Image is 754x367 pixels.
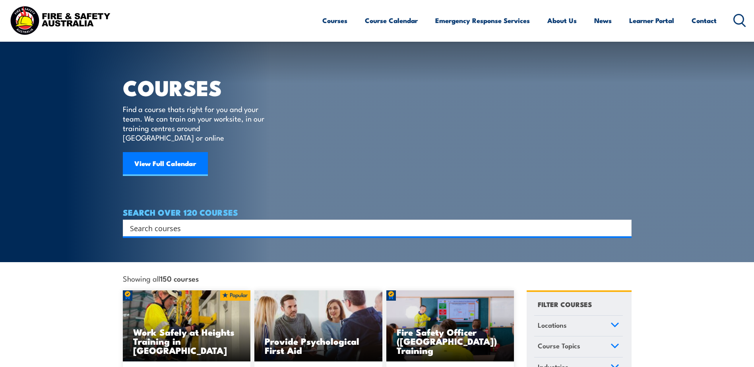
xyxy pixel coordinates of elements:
[386,290,514,362] img: Fire Safety Advisor
[123,104,268,142] p: Find a course thats right for you and your team. We can train on your worksite, in our training c...
[254,290,382,362] a: Provide Psychological First Aid
[365,10,418,31] a: Course Calendar
[123,152,208,176] a: View Full Calendar
[534,316,623,336] a: Locations
[538,299,592,309] h4: FILTER COURSES
[123,274,199,282] span: Showing all
[123,290,251,362] a: Work Safely at Heights Training in [GEOGRAPHIC_DATA]
[132,222,616,234] form: Search form
[538,340,580,351] span: Course Topics
[618,222,629,234] button: Search magnifier button
[629,10,674,31] a: Learner Portal
[322,10,347,31] a: Courses
[397,327,504,355] h3: Fire Safety Officer ([GEOGRAPHIC_DATA]) Training
[123,208,632,216] h4: SEARCH OVER 120 COURSES
[435,10,530,31] a: Emergency Response Services
[160,273,199,284] strong: 150 courses
[534,336,623,357] a: Course Topics
[254,290,382,362] img: Mental Health First Aid Training Course from Fire & Safety Australia
[547,10,577,31] a: About Us
[130,222,614,234] input: Search input
[594,10,612,31] a: News
[538,320,567,330] span: Locations
[265,336,372,355] h3: Provide Psychological First Aid
[386,290,514,362] a: Fire Safety Officer ([GEOGRAPHIC_DATA]) Training
[123,290,251,362] img: Work Safely at Heights Training (1)
[133,327,240,355] h3: Work Safely at Heights Training in [GEOGRAPHIC_DATA]
[123,78,276,97] h1: COURSES
[692,10,717,31] a: Contact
